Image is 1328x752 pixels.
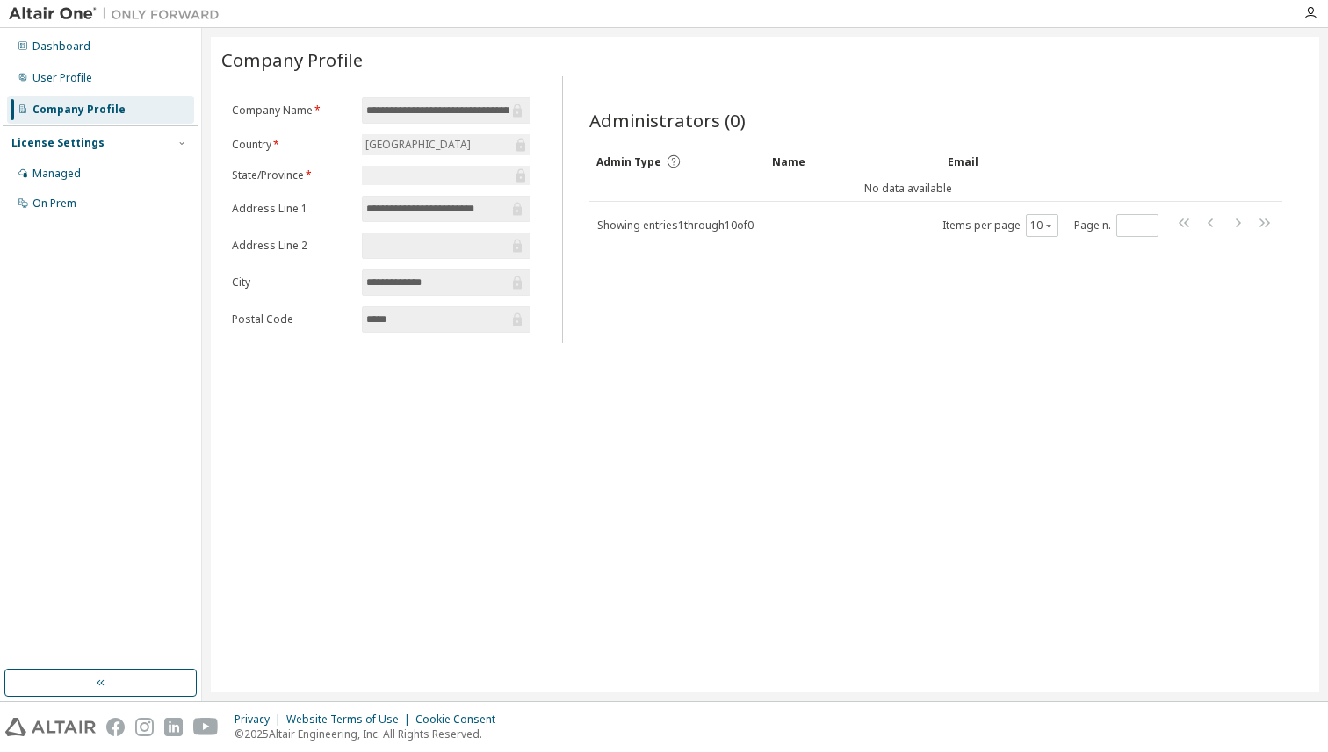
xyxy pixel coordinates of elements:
[232,168,351,183] label: State/Province
[232,276,351,290] label: City
[363,135,473,154] div: [GEOGRAPHIC_DATA]
[232,104,351,118] label: Company Name
[596,154,661,169] span: Admin Type
[415,713,506,727] div: Cookie Consent
[232,239,351,253] label: Address Line 2
[1030,218,1054,233] button: 10
[235,727,506,741] p: © 2025 Altair Engineering, Inc. All Rights Reserved.
[589,108,746,132] span: Administrators (0)
[164,718,183,736] img: linkedin.svg
[106,718,125,736] img: facebook.svg
[286,713,415,727] div: Website Terms of Use
[32,71,92,85] div: User Profile
[362,134,530,155] div: [GEOGRAPHIC_DATA]
[9,5,228,23] img: Altair One
[32,103,126,117] div: Company Profile
[135,718,154,736] img: instagram.svg
[5,718,96,736] img: altair_logo.svg
[942,214,1058,237] span: Items per page
[1074,214,1158,237] span: Page n.
[11,136,105,150] div: License Settings
[232,312,351,326] label: Postal Code
[772,147,934,175] div: Name
[221,47,363,72] span: Company Profile
[232,138,351,152] label: Country
[232,202,351,216] label: Address Line 1
[948,147,1109,175] div: Email
[235,713,286,727] div: Privacy
[597,218,754,233] span: Showing entries 1 through 10 of 0
[32,197,76,211] div: On Prem
[32,39,90,54] div: Dashboard
[32,167,81,181] div: Managed
[193,718,219,736] img: youtube.svg
[589,175,1226,202] td: No data available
